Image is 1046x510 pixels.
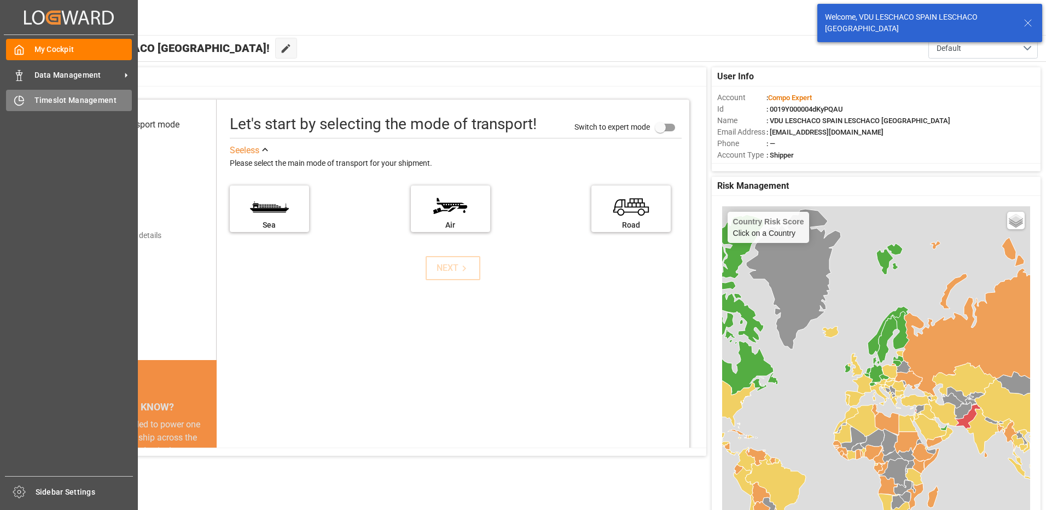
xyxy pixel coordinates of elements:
[6,39,132,60] a: My Cockpit
[1007,212,1025,229] a: Layers
[717,92,766,103] span: Account
[717,126,766,138] span: Email Address
[6,90,132,111] a: Timeslot Management
[416,219,485,231] div: Air
[825,11,1013,34] div: Welcome, VDU LESCHACO SPAIN LESCHACO [GEOGRAPHIC_DATA]
[426,256,480,280] button: NEXT
[717,149,766,161] span: Account Type
[717,103,766,115] span: Id
[437,262,470,275] div: NEXT
[230,157,682,170] div: Please select the main mode of transport for your shipment.
[733,217,804,226] h4: Country Risk Score
[717,70,754,83] span: User Info
[717,115,766,126] span: Name
[766,117,950,125] span: : VDU LESCHACO SPAIN LESCHACO [GEOGRAPHIC_DATA]
[766,140,775,148] span: : —
[937,43,961,54] span: Default
[93,230,161,241] div: Add shipping details
[34,69,121,81] span: Data Management
[766,105,843,113] span: : 0019Y000004dKyPQAU
[766,94,812,102] span: :
[928,38,1038,59] button: open menu
[766,128,884,136] span: : [EMAIL_ADDRESS][DOMAIN_NAME]
[717,138,766,149] span: Phone
[235,219,304,231] div: Sea
[717,179,789,193] span: Risk Management
[36,486,133,498] span: Sidebar Settings
[201,418,217,510] button: next slide / item
[230,113,537,136] div: Let's start by selecting the mode of transport!
[766,151,794,159] span: : Shipper
[230,144,259,157] div: See less
[45,38,270,59] span: Hello VDU LESCHACO [GEOGRAPHIC_DATA]!
[574,122,650,131] span: Switch to expert mode
[768,94,812,102] span: Compo Expert
[597,219,665,231] div: Road
[34,95,132,106] span: Timeslot Management
[34,44,132,55] span: My Cockpit
[733,217,804,237] div: Click on a Country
